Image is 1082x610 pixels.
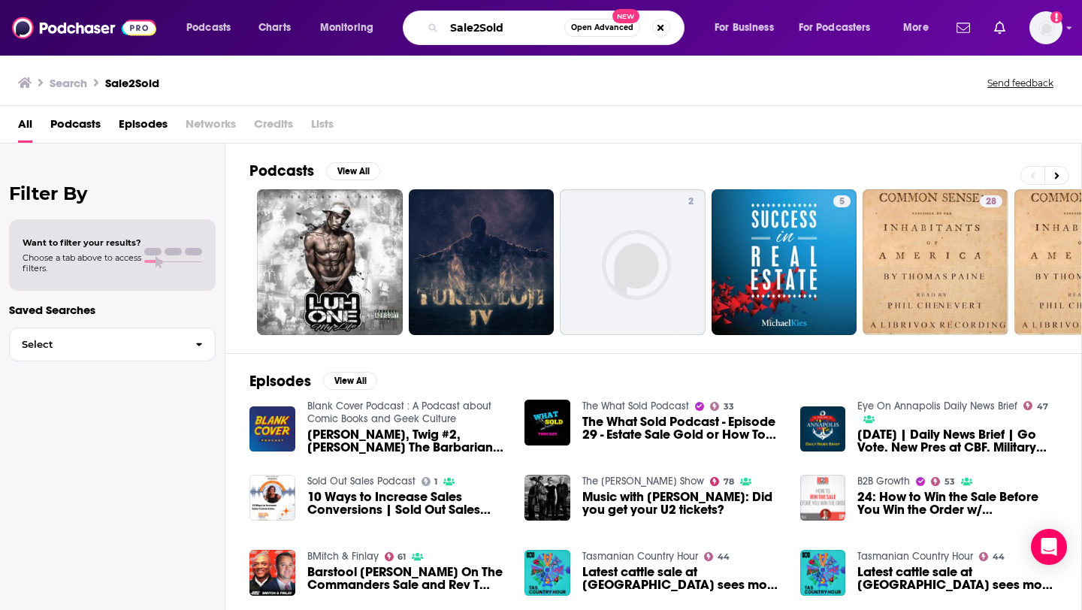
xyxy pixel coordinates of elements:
span: [DATE] | Daily News Brief | Go Vote. New Pres at CBF. Military Bowl Tix On Sale. Severn Bank Sold. [857,428,1057,454]
span: Want to filter your results? [23,237,141,248]
span: Music with [PERSON_NAME]: Did you get your U2 tickets? [582,491,782,516]
a: 24: How to Win the Sale Before You Win the Order w/ Andy Paul [857,491,1057,516]
span: Monitoring [320,17,373,38]
span: Select [10,340,183,349]
a: The Pat Kenny Show [582,475,704,488]
span: More [903,17,929,38]
span: Credits [254,112,293,143]
h2: Filter By [9,183,216,204]
span: Latest cattle sale at [GEOGRAPHIC_DATA] sees more than half the animals sold heading for the main... [582,566,782,591]
a: 28 [980,195,1002,207]
span: Latest cattle sale at [GEOGRAPHIC_DATA] sees more than half the animals sold heading for the main... [857,566,1057,591]
a: 1 [422,477,438,486]
button: View All [323,372,377,390]
img: The What Sold Podcast - Episode 29 - Estate Sale Gold or How To Find That Gold [524,400,570,445]
a: Tasmanian Country Hour [857,550,973,563]
span: Podcasts [186,17,231,38]
span: 5 [839,195,845,210]
a: 78 [710,477,734,486]
img: Tim Sale RIP, Twig #2, Conan The Barbarian Sold Again [249,406,295,452]
a: 2 [682,195,700,207]
span: 33 [724,403,734,410]
input: Search podcasts, credits, & more... [444,16,564,40]
button: open menu [704,16,793,40]
a: Tim Sale RIP, Twig #2, Conan The Barbarian Sold Again [307,428,507,454]
a: Podcasts [50,112,101,143]
img: Music with Stuart: Did you get your U2 tickets? [524,475,570,521]
a: Latest cattle sale at Powranna sees more than half the animals sold heading for the mainland [857,566,1057,591]
span: Networks [186,112,236,143]
h2: Episodes [249,372,311,391]
span: 78 [724,479,734,485]
a: 53 [931,477,955,486]
a: Latest cattle sale at Powranna sees more than half the animals sold heading for the mainland [582,566,782,591]
span: New [612,9,639,23]
a: The What Sold Podcast [582,400,689,412]
span: 1 [434,479,437,485]
a: Show notifications dropdown [951,15,976,41]
a: 5 [833,195,851,207]
a: 5 [712,189,857,335]
a: 28 [863,189,1008,335]
img: User Profile [1029,11,1062,44]
span: 61 [397,554,406,560]
a: 10 Ways to Increase Sales Conversions | Sold Out Sales Podcast with Tish Times S02EP22 [249,475,295,521]
span: For Business [715,17,774,38]
span: [PERSON_NAME], Twig #2, [PERSON_NAME] The Barbarian Sold Again [307,428,507,454]
button: Send feedback [983,77,1058,89]
span: Choose a tab above to access filters. [23,252,141,273]
img: Barstool Nate On The Commanders Sale and Rev T Gets Us Fired Up For The Burgundy & Sold Party [249,550,295,596]
img: Latest cattle sale at Powranna sees more than half the animals sold heading for the mainland [524,550,570,596]
span: For Podcasters [799,17,871,38]
h2: Podcasts [249,162,314,180]
a: 47 [1023,401,1048,410]
a: Eye On Annapolis Daily News Brief [857,400,1017,412]
a: Blank Cover Podcast : A Podcast about Comic Books and Geek Culture [307,400,491,425]
span: 2 [688,195,694,210]
a: B2B Growth [857,475,910,488]
button: Show profile menu [1029,11,1062,44]
a: All [18,112,32,143]
img: Podchaser - Follow, Share and Rate Podcasts [12,14,156,42]
button: open menu [176,16,250,40]
span: 44 [718,554,730,560]
div: Open Intercom Messenger [1031,529,1067,565]
a: PodcastsView All [249,162,380,180]
span: 44 [993,554,1005,560]
span: 28 [986,195,996,210]
img: Latest cattle sale at Powranna sees more than half the animals sold heading for the mainland [800,550,846,596]
a: Show notifications dropdown [988,15,1011,41]
a: 44 [704,552,730,561]
span: 47 [1037,403,1048,410]
button: open menu [310,16,393,40]
p: Saved Searches [9,303,216,317]
a: Episodes [119,112,168,143]
a: The What Sold Podcast - Episode 29 - Estate Sale Gold or How To Find That Gold [582,415,782,441]
span: Logged in as notablypr2 [1029,11,1062,44]
a: 2 [560,189,706,335]
a: 44 [979,552,1005,561]
button: Select [9,328,216,361]
span: 10 Ways to Increase Sales Conversions | Sold Out Sales Podcast with [PERSON_NAME] Times S02EP22 [307,491,507,516]
button: Open AdvancedNew [564,19,640,37]
a: BMitch & Finlay [307,550,379,563]
a: 10 Ways to Increase Sales Conversions | Sold Out Sales Podcast with Tish Times S02EP22 [307,491,507,516]
img: 24: How to Win the Sale Before You Win the Order w/ Andy Paul [800,475,846,521]
a: Charts [249,16,300,40]
h3: Sale2Sold [105,76,159,90]
a: Barstool Nate On The Commanders Sale and Rev T Gets Us Fired Up For The Burgundy & Sold Party [307,566,507,591]
button: View All [326,162,380,180]
span: Open Advanced [571,24,633,32]
a: EpisodesView All [249,372,377,391]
